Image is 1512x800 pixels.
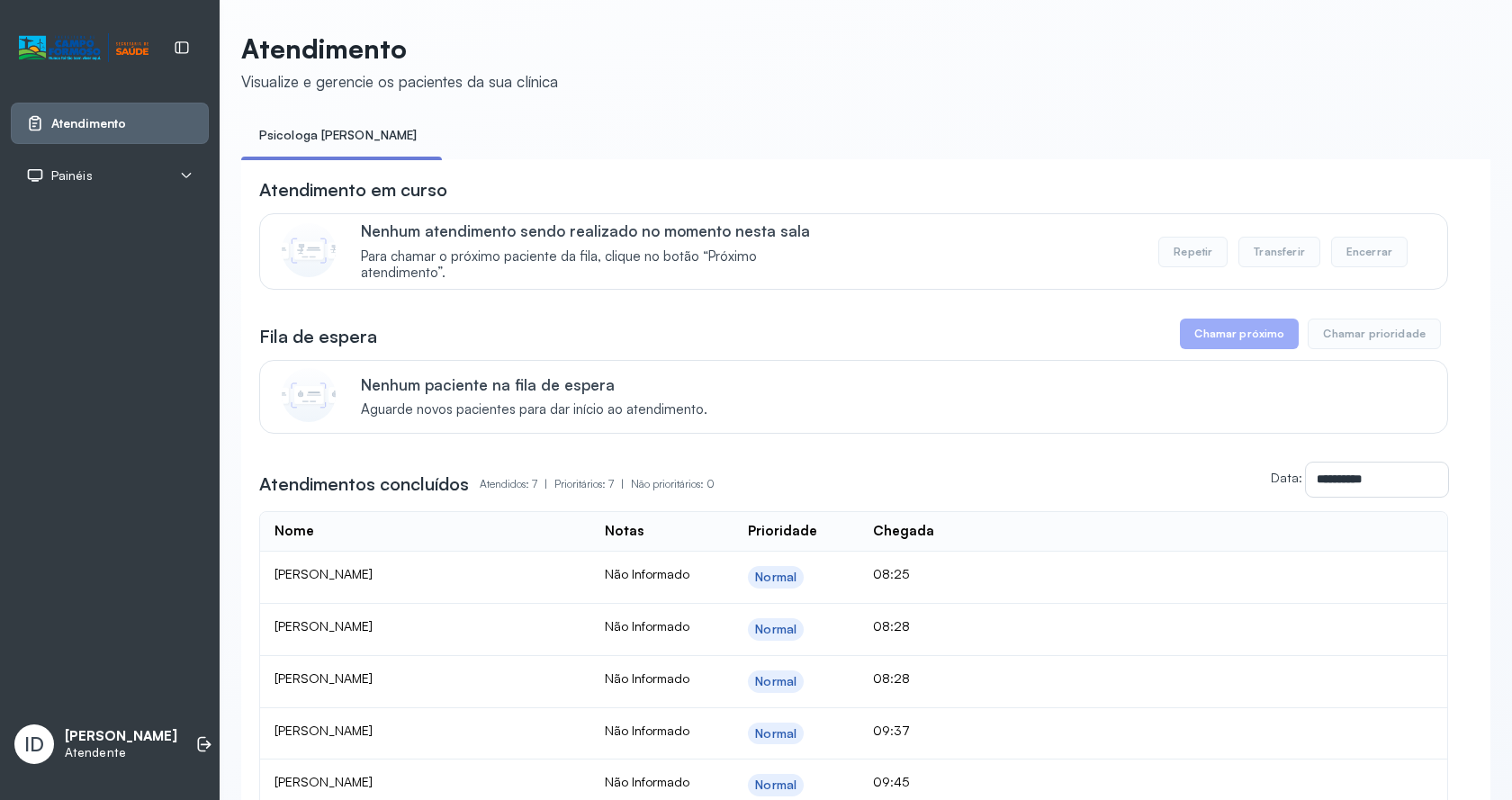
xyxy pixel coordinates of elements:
[259,177,447,202] h3: Atendimento em curso
[26,114,193,132] a: Atendimento
[361,375,707,394] p: Nenhum paciente na fila de espera
[51,116,126,131] span: Atendimento
[755,622,796,637] div: Normal
[274,523,314,540] div: Nome
[755,570,796,585] div: Normal
[274,566,373,581] span: [PERSON_NAME]
[755,726,796,742] div: Normal
[274,670,373,686] span: [PERSON_NAME]
[274,723,373,738] span: [PERSON_NAME]
[274,774,373,789] span: [PERSON_NAME]
[605,723,689,738] span: Não Informado
[1238,237,1320,267] button: Transferir
[605,774,689,789] span: Não Informado
[1308,319,1441,349] button: Chamar prioridade
[873,618,910,634] span: 08:28
[361,221,837,240] p: Nenhum atendimento sendo realizado no momento nesta sala
[621,477,624,490] span: |
[544,477,547,490] span: |
[873,566,909,581] span: 08:25
[282,223,336,277] img: Imagem de CalloutCard
[605,566,689,581] span: Não Informado
[241,72,558,91] div: Visualize e gerencie os pacientes da sua clínica
[605,523,643,540] div: Notas
[19,33,148,63] img: Logotipo do estabelecimento
[605,618,689,634] span: Não Informado
[259,472,469,497] h3: Atendimentos concluídos
[1331,237,1408,267] button: Encerrar
[241,121,435,150] a: Psicologa [PERSON_NAME]
[282,368,336,422] img: Imagem de CalloutCard
[65,745,177,760] p: Atendente
[755,778,796,793] div: Normal
[1180,319,1299,349] button: Chamar próximo
[274,618,373,634] span: [PERSON_NAME]
[873,723,910,738] span: 09:37
[65,728,177,745] p: [PERSON_NAME]
[259,324,377,349] h3: Fila de espera
[631,472,715,497] p: Não prioritários: 0
[361,401,707,418] span: Aguarde novos pacientes para dar início ao atendimento.
[1158,237,1228,267] button: Repetir
[554,472,631,497] p: Prioritários: 7
[605,670,689,686] span: Não Informado
[873,670,910,686] span: 08:28
[755,674,796,689] div: Normal
[873,523,934,540] div: Chegada
[480,472,554,497] p: Atendidos: 7
[873,774,909,789] span: 09:45
[51,168,93,184] span: Painéis
[748,523,817,540] div: Prioridade
[361,248,837,283] span: Para chamar o próximo paciente da fila, clique no botão “Próximo atendimento”.
[1271,470,1302,485] label: Data:
[241,32,558,65] p: Atendimento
